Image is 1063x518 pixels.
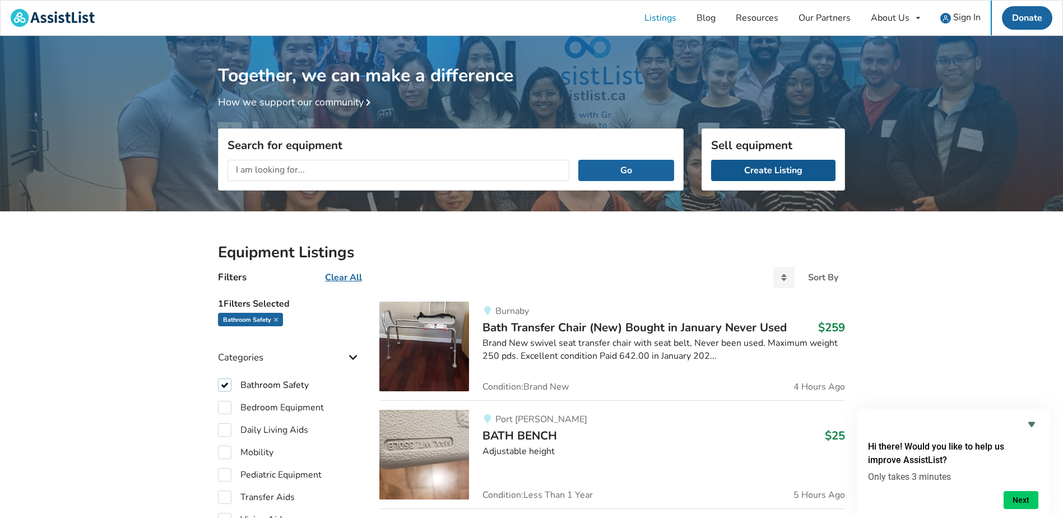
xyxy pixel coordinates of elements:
input: I am looking for... [228,160,569,181]
span: Condition: Less Than 1 Year [482,491,593,499]
label: Mobility [218,446,273,459]
a: Donate [1002,6,1052,30]
h1: Together, we can make a difference [218,36,845,87]
div: Adjustable height [482,445,845,458]
label: Bathroom Safety [218,378,309,392]
h3: Sell equipment [711,138,835,152]
h2: Hi there! Would you like to help us improve AssistList? [868,440,1038,467]
button: Hide survey [1025,418,1038,431]
img: assistlist-logo [11,9,95,27]
label: Pediatric Equipment [218,468,322,482]
div: Bathroom Safety [218,313,283,326]
span: Bath Transfer Chair (New) Bought in January Never Used [482,320,787,335]
h3: $25 [825,428,845,443]
h4: Filters [218,271,247,284]
a: user icon Sign In [930,1,991,35]
h2: Equipment Listings [218,243,845,262]
a: Blog [686,1,726,35]
span: 4 Hours Ago [793,382,845,391]
h3: Search for equipment [228,138,674,152]
img: user icon [940,13,951,24]
a: How we support our community [218,95,375,109]
span: Burnaby [495,305,529,317]
a: bathroom safety-bath transfer chair (new) bought in january never usedBurnabyBath Transfer Chair ... [379,302,845,400]
span: Port [PERSON_NAME] [495,413,587,425]
span: 5 Hours Ago [793,491,845,499]
span: Condition: Brand New [482,382,569,391]
img: bathroom safety-bath transfer chair (new) bought in january never used [379,302,469,391]
u: Clear All [325,271,362,284]
h5: 1 Filters Selected [218,293,361,313]
img: bathroom safety-bath bench [379,410,469,499]
a: Our Partners [788,1,861,35]
div: Brand New swivel seat transfer chair with seat belt, Never been used. Maximum weight 250 pds. Exc... [482,337,845,363]
p: Only takes 3 minutes [868,471,1038,482]
span: Sign In [953,11,981,24]
div: Sort By [808,273,838,282]
div: About Us [871,13,909,22]
a: Listings [634,1,686,35]
span: BATH BENCH [482,428,557,443]
h3: $259 [818,320,845,335]
label: Daily Living Aids [218,423,308,437]
a: bathroom safety-bath bench Port [PERSON_NAME]BATH BENCH$25Adjustable heightCondition:Less Than 1 ... [379,400,845,508]
button: Next question [1004,491,1038,509]
a: Create Listing [711,160,835,181]
label: Transfer Aids [218,491,295,504]
button: Go [578,160,674,181]
a: Resources [726,1,788,35]
div: Categories [218,329,361,369]
label: Bedroom Equipment [218,401,324,414]
div: Hi there! Would you like to help us improve AssistList? [868,418,1038,509]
